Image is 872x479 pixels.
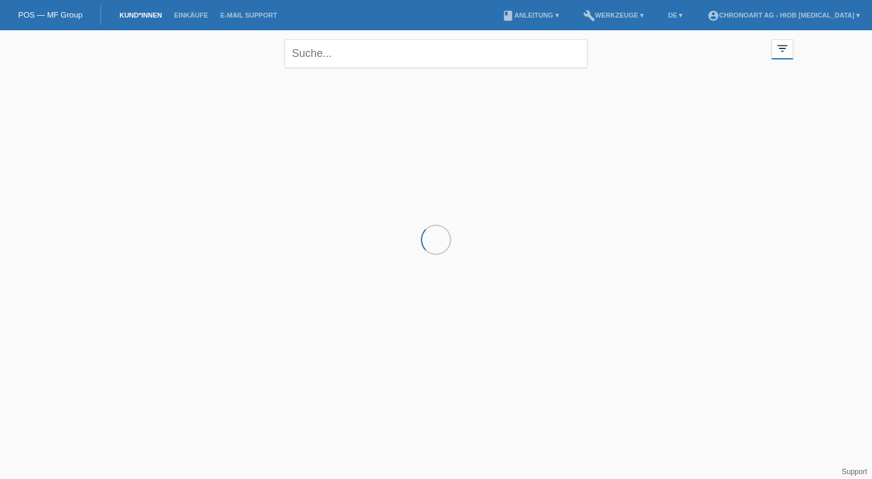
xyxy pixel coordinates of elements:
i: book [502,10,514,22]
a: DE ▾ [662,12,689,19]
i: account_circle [707,10,719,22]
a: E-Mail Support [214,12,283,19]
input: Suche... [285,39,587,68]
i: build [583,10,595,22]
a: Einkäufe [168,12,214,19]
a: Kund*innen [113,12,168,19]
a: buildWerkzeuge ▾ [577,12,650,19]
a: account_circleChronoart AG - Hiob [MEDICAL_DATA] ▾ [701,12,867,19]
a: Support [842,467,867,476]
a: bookAnleitung ▾ [496,12,564,19]
a: POS — MF Group [18,10,82,19]
i: filter_list [776,42,789,55]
